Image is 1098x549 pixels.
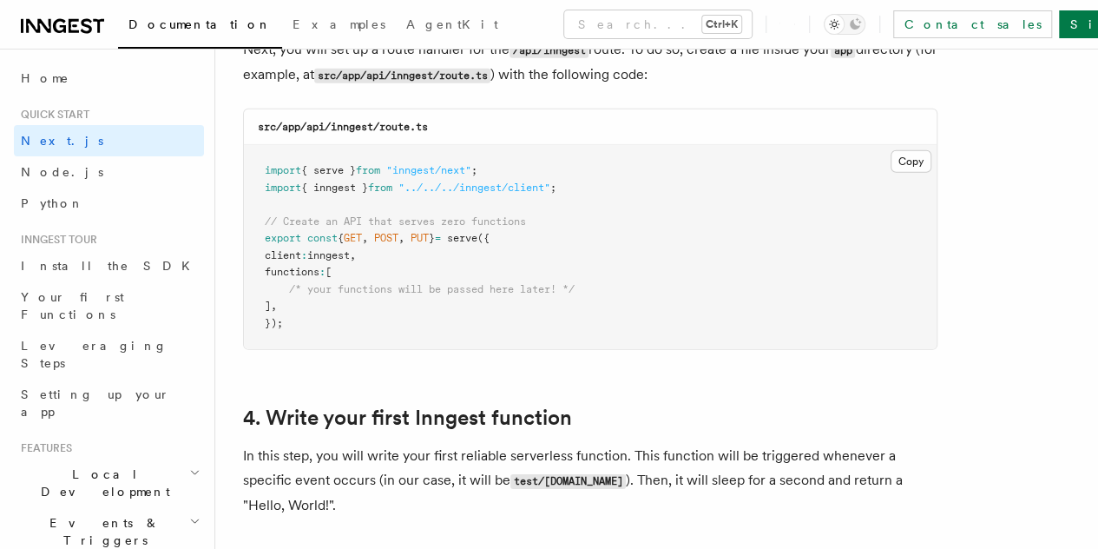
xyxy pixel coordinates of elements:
[14,459,204,507] button: Local Development
[265,215,526,228] span: // Create an API that serves zero functions
[14,250,204,281] a: Install the SDK
[265,249,301,261] span: client
[14,233,97,247] span: Inngest tour
[21,196,84,210] span: Python
[14,379,204,427] a: Setting up your app
[471,164,477,176] span: ;
[301,164,356,176] span: { serve }
[243,444,937,518] p: In this step, you will write your first reliable serverless function. This function will be trigg...
[21,339,168,370] span: Leveraging Steps
[447,232,477,244] span: serve
[265,164,301,176] span: import
[398,232,404,244] span: ,
[14,330,204,379] a: Leveraging Steps
[265,182,301,194] span: import
[21,387,170,419] span: Setting up your app
[118,5,282,49] a: Documentation
[243,37,937,88] p: Next, you will set up a route handler for the route. To do so, create a file inside your director...
[386,164,471,176] span: "inngest/next"
[265,232,301,244] span: export
[824,14,865,35] button: Toggle dark mode
[350,249,356,261] span: ,
[831,43,855,58] code: app
[14,125,204,156] a: Next.js
[564,10,752,38] button: Search...Ctrl+K
[319,266,325,278] span: :
[362,232,368,244] span: ,
[265,317,283,329] span: });
[398,182,550,194] span: "../../../inngest/client"
[128,17,272,31] span: Documentation
[435,232,441,244] span: =
[893,10,1052,38] a: Contact sales
[21,290,124,321] span: Your first Functions
[356,164,380,176] span: from
[550,182,556,194] span: ;
[344,232,362,244] span: GET
[411,232,429,244] span: PUT
[14,188,204,219] a: Python
[307,249,350,261] span: inngest
[289,283,575,295] span: /* your functions will be passed here later! */
[396,5,509,47] a: AgentKit
[301,182,368,194] span: { inngest }
[477,232,490,244] span: ({
[21,69,69,87] span: Home
[307,232,338,244] span: const
[265,266,319,278] span: functions
[14,514,189,549] span: Events & Triggers
[510,43,588,58] code: /api/inngest
[338,232,344,244] span: {
[510,474,626,489] code: test/[DOMAIN_NAME]
[374,232,398,244] span: POST
[282,5,396,47] a: Examples
[14,466,189,500] span: Local Development
[301,249,307,261] span: :
[14,441,72,455] span: Features
[271,300,277,312] span: ,
[14,63,204,94] a: Home
[429,232,435,244] span: }
[21,165,103,179] span: Node.js
[243,406,572,430] a: 4. Write your first Inngest function
[258,121,428,133] code: src/app/api/inngest/route.ts
[14,156,204,188] a: Node.js
[891,150,931,173] button: Copy
[265,300,271,312] span: ]
[702,16,741,33] kbd: Ctrl+K
[14,281,204,330] a: Your first Functions
[368,182,392,194] span: from
[293,17,385,31] span: Examples
[314,69,490,83] code: src/app/api/inngest/route.ts
[325,266,332,278] span: [
[406,17,498,31] span: AgentKit
[21,259,201,273] span: Install the SDK
[21,134,103,148] span: Next.js
[14,108,89,122] span: Quick start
